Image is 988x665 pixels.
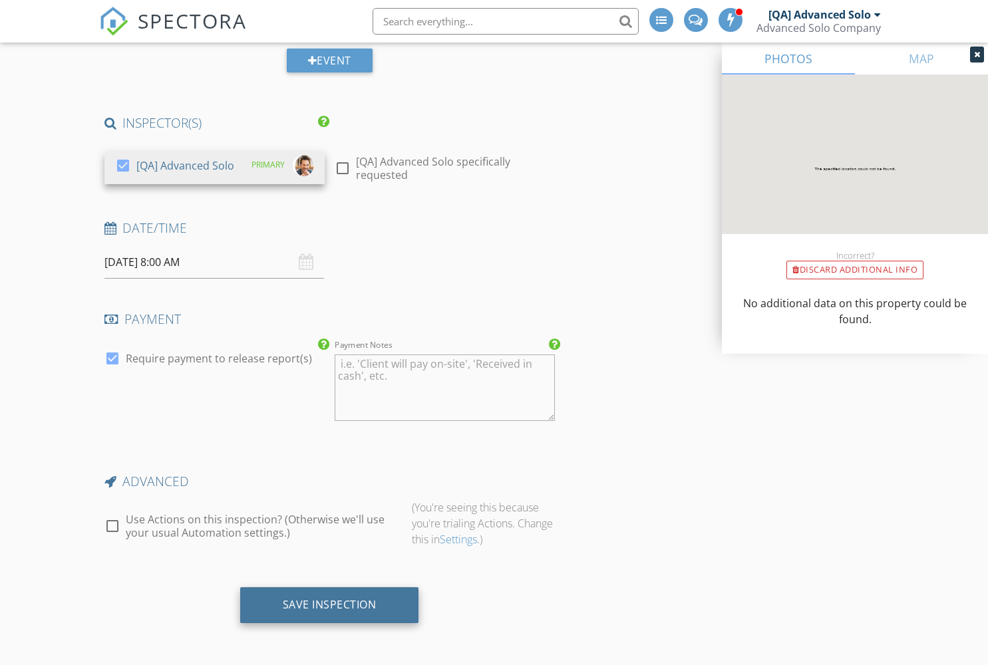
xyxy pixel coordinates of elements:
div: Save Inspection [283,598,377,611]
a: PHOTOS [722,43,855,74]
div: Advanced Solo Company [756,21,881,35]
img: screenshot_20250116_at_3.47.37_pm.png [293,155,314,176]
label: Require payment to release report(s) [126,352,312,365]
div: [QA] Advanced Solo [768,8,871,21]
input: Select date [104,246,325,279]
div: Event [287,49,373,72]
input: Search everything... [373,8,639,35]
img: The Best Home Inspection Software - Spectora [99,7,128,36]
div: Incorrect? [722,250,988,261]
a: Settings [440,532,477,547]
a: SPECTORA [99,18,247,46]
h4: Date/Time [104,219,555,237]
span: SPECTORA [138,7,247,35]
img: streetview [722,74,988,266]
div: Discard Additional info [786,261,923,279]
div: PRIMARY [251,155,285,175]
label: [QA] Advanced Solo specifically requested [356,155,555,182]
div: (You're seeing this because you're trialing Actions. Change this in .) [407,499,560,555]
label: Use Actions on this inspection? (Otherwise we'll use your usual Automation settings.) [126,513,401,539]
p: No additional data on this property could be found. [738,295,972,327]
h4: PAYMENT [104,311,555,328]
h4: INSPECTOR(S) [104,114,330,132]
h4: Advanced [104,473,555,490]
a: MAP [855,43,988,74]
div: [QA] Advanced Solo [136,155,234,176]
